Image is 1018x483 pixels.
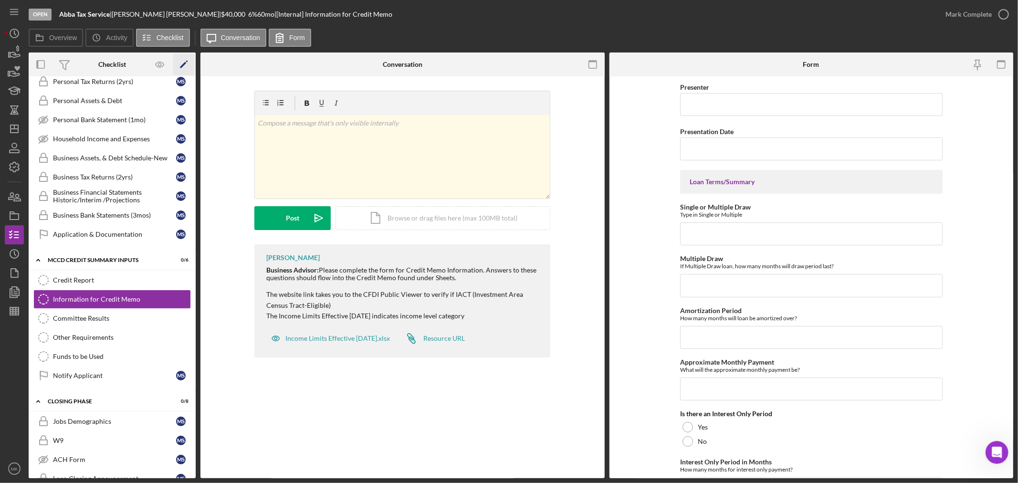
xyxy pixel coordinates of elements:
button: go back [6,4,24,22]
div: Please complete the form for Credit Memo Information. Answers to these questions should flow into... [266,266,541,282]
p: The website link takes you to the CFDI Public Viewer to verify if IACT (Investment Area Census Tr... [266,289,541,311]
div: MCCD Credit Summary Inputs [48,257,165,263]
div: ⚠️ Bug with Some Lenderfit FormsOur third-party form provider is experiencing a bug where some Le... [8,93,157,283]
div: M S [176,115,186,125]
div: Open [29,9,52,21]
div: Business Financial Statements Historic/Interim /Projections [53,189,176,204]
div: M S [176,230,186,239]
div: Our third-party form provider is experiencing a bug where some Lenderfit Forms are being uploaded... [15,113,149,253]
a: Household Income and ExpensesMS [33,129,191,148]
label: Interest Only Period in Months [680,458,772,466]
div: Checklist [98,61,126,68]
label: Presentation Date [680,127,734,136]
div: How many months will loan be amortized over? [680,315,943,322]
div: Post [286,206,299,230]
a: Notify ApplicantMS [33,366,191,385]
a: ACH FormMS [33,450,191,469]
div: M S [176,191,186,201]
div: M S [176,436,186,445]
label: Checklist [157,34,184,42]
div: Personal Assets & Debt [53,97,176,105]
label: Overview [49,34,77,42]
b: Abba Tax Service [59,10,110,18]
div: Household Income and Expenses [53,135,176,143]
div: M S [176,77,186,86]
a: Business Financial Statements Historic/Interim /ProjectionsMS [33,187,191,206]
div: Business Bank Statements (3mos) [53,211,176,219]
button: Overview [29,29,83,47]
div: Loan Closing Announcement [53,475,176,483]
div: Close [168,4,185,21]
div: Business Tax Returns (2yrs) [53,173,176,181]
button: Conversation [200,29,267,47]
h1: [PERSON_NAME] [46,5,108,12]
a: Personal Assets & DebtMS [33,91,191,110]
a: Committee Results [33,309,191,328]
div: What will the approximate monthly payment be? [680,366,943,373]
div: Funds to be Used [53,353,190,360]
div: Committee Results [53,315,190,322]
div: [PERSON_NAME] [266,254,320,262]
a: Application & DocumentationMS [33,225,191,244]
div: M S [176,455,186,464]
button: MK [5,459,24,478]
iframe: Intercom live chat [986,441,1008,464]
label: Presenter [680,83,709,91]
div: How many months for interest only payment? [680,466,943,473]
a: Business Bank Statements (3mos)MS [33,206,191,225]
a: Business Tax Returns (2yrs)MS [33,168,191,187]
strong: Business Advisor: [266,266,319,274]
a: Personal Bank Statement (1mo)MS [33,110,191,129]
div: Thank you for your patience and understanding. [15,258,149,277]
button: Send a message… [164,301,179,316]
div: M S [176,210,186,220]
div: W9 [53,437,176,444]
a: Personal Tax Returns (2yrs)MS [33,72,191,91]
div: 0 / 8 [171,399,189,404]
textarea: Message… [8,285,183,301]
img: Profile image for Allison [27,5,42,21]
label: No [698,438,707,445]
button: Checklist [136,29,190,47]
button: Form [269,29,311,47]
div: Notify Applicant [53,372,176,379]
label: Amortization Period [680,306,742,315]
b: ⚠️ Bug with Some Lenderfit Forms [15,99,145,107]
div: If Multiple Draw loan, how many months will draw period last? [680,262,943,270]
div: M S [176,371,186,380]
button: Gif picker [30,305,38,313]
div: Loan Terms/Summary [690,178,933,186]
label: Multiple Draw [680,254,723,262]
div: Closing Phase [48,399,165,404]
div: Jobs Demographics [53,418,176,425]
div: Credit Report [53,276,190,284]
button: Mark Complete [936,5,1013,24]
div: Other Requirements [53,334,190,341]
div: Information for Credit Memo [53,295,190,303]
div: Income Limits Effective [DATE].xlsx [285,335,390,342]
div: ACH Form [53,456,176,463]
button: Post [254,206,331,230]
div: Business Assets, & Debt Schedule-New [53,154,176,162]
div: Resource URL [423,335,465,342]
label: Yes [698,423,708,431]
div: 0 / 6 [171,257,189,263]
a: Funds to be Used [33,347,191,366]
div: | [59,10,112,18]
div: M S [176,96,186,105]
div: M S [176,134,186,144]
label: Conversation [221,34,261,42]
div: | [Internal] Information for Credit Memo [274,10,392,18]
div: [PERSON_NAME] [PERSON_NAME] | [112,10,221,18]
div: Our offices are closed for the Fourth of July Holiday until [DATE]. [29,57,173,75]
div: Personal Tax Returns (2yrs) [53,78,176,85]
div: Personal Bank Statement (1mo) [53,116,176,124]
label: Activity [106,34,127,42]
label: Form [289,34,305,42]
a: Business Assets, & Debt Schedule-NewMS [33,148,191,168]
text: MK [11,466,18,472]
p: Active [46,12,65,21]
a: Credit Report [33,271,191,290]
button: Activity [85,29,133,47]
button: Start recording [61,305,68,313]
